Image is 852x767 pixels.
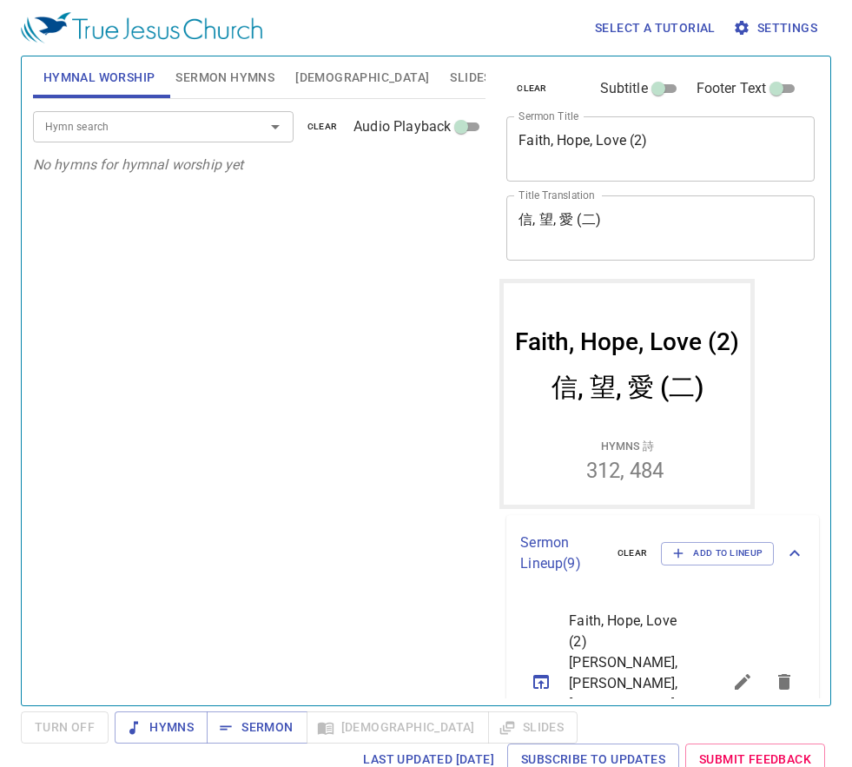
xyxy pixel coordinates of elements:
span: Slides [450,67,491,89]
span: clear [517,81,547,96]
span: Audio Playback [353,116,451,137]
button: clear [607,543,658,564]
button: Hymns [115,711,208,744]
span: clear [618,545,648,561]
span: Sermon [221,717,293,738]
i: No hymns for hymnal worship yet [33,156,244,173]
img: True Jesus Church [21,12,262,43]
span: Footer Text [697,78,767,99]
button: Add to Lineup [661,542,774,565]
span: Add to Lineup [672,545,763,561]
div: Sermon Lineup(9)clearAdd to Lineup [506,515,819,592]
span: Hymns [129,717,194,738]
textarea: 信, 望, 愛 (二) [518,211,802,244]
span: Faith, Hope, Love (2) [PERSON_NAME], [PERSON_NAME], [PERSON_NAME] (二) [569,611,680,736]
span: Settings [736,17,817,39]
button: Settings [730,12,824,44]
button: Select a tutorial [588,12,723,44]
span: [DEMOGRAPHIC_DATA] [295,67,429,89]
p: Sermon Lineup ( 9 ) [520,532,604,574]
span: clear [307,119,338,135]
textarea: Faith, Hope, Love (2) [518,132,802,165]
iframe: from-child [499,279,755,509]
span: Subtitle [600,78,648,99]
span: Hymnal Worship [43,67,155,89]
button: Sermon [207,711,307,744]
button: Open [263,115,287,139]
span: Sermon Hymns [175,67,274,89]
button: clear [506,78,558,99]
span: Select a tutorial [595,17,716,39]
button: clear [297,116,348,137]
